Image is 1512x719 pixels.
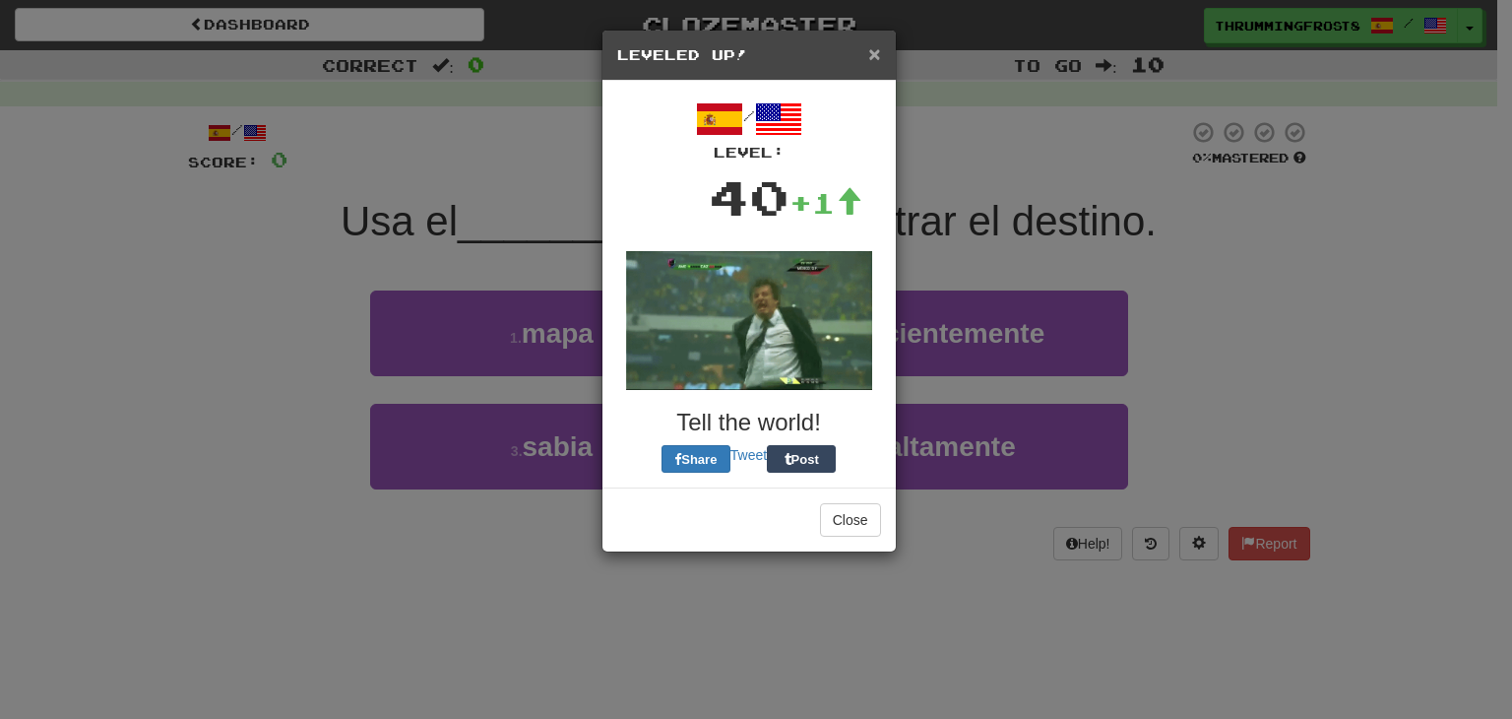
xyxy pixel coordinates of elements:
[789,183,862,223] div: +1
[730,447,767,463] a: Tweet
[709,163,789,231] div: 40
[820,503,881,537] button: Close
[617,45,881,65] h5: Leveled Up!
[767,445,836,473] button: Post
[868,43,880,64] button: Close
[626,251,872,390] img: soccer-coach-2-a9306edb2ed3f6953285996bb4238f2040b39cbea5cfbac61ac5b5c8179d3151.gif
[617,143,881,163] div: Level:
[617,96,881,163] div: /
[661,445,730,473] button: Share
[617,410,881,435] h3: Tell the world!
[868,42,880,65] span: ×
